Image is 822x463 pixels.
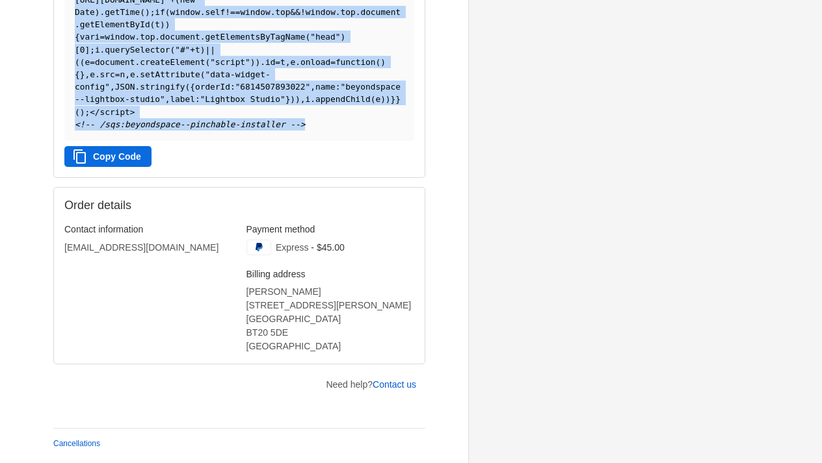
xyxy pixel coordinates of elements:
span: querySelector [105,45,170,55]
span: label [170,94,195,104]
span: onload [300,57,330,67]
a: Cancellations [53,439,100,448]
span: ) [295,94,300,104]
span: document [160,32,200,42]
span: t [280,57,285,67]
h3: Billing address [246,268,415,280]
span: + [190,45,195,55]
span: , [310,82,315,92]
span: = [115,69,120,79]
span: , [300,94,306,104]
span: } [285,94,291,104]
span: top [341,7,356,17]
span: ) [250,57,256,67]
span: var [80,32,95,42]
span: orderId [195,82,230,92]
span: . [155,32,160,42]
span: ( [150,19,155,29]
span: > [130,107,135,117]
span: script [100,107,130,117]
span: !== [225,7,240,17]
span: ) [380,94,386,104]
span: { [75,32,80,42]
span: . [336,7,341,17]
span: = [90,57,95,67]
span: = [100,32,105,42]
span: e [130,69,135,79]
span: , [110,82,115,92]
span: "#" [175,45,190,55]
span: : [230,82,235,92]
button: Copy Code [64,146,152,167]
span: </ [90,107,99,117]
span: ( [75,57,80,67]
span: . [271,7,276,17]
span: src [100,69,115,79]
span: top [275,7,290,17]
a: Contact us [373,379,416,390]
span: = [275,57,280,67]
span: . [135,32,140,42]
span: n [120,69,125,79]
span: ( [376,57,381,67]
span: ) [80,107,85,117]
span: ] [85,45,90,55]
span: window [240,7,270,17]
span: || [205,45,215,55]
span: . [100,45,105,55]
span: ! [300,7,306,17]
span: ) [95,7,100,17]
span: && [290,7,300,17]
span: i [95,32,100,42]
span: ( [75,107,80,117]
span: name [315,82,336,92]
span: , [165,94,170,104]
span: getElementsByTagName [205,32,305,42]
bdo: [EMAIL_ADDRESS][DOMAIN_NAME] [64,242,219,253]
span: 0 [80,45,85,55]
span: . [295,57,300,67]
span: Express [276,242,309,253]
span: . [260,57,265,67]
span: : [336,82,341,92]
span: . [200,7,205,17]
span: Date [75,7,95,17]
span: { [190,82,195,92]
span: ; [85,107,90,117]
span: ( [165,7,170,17]
span: "head" [310,32,340,42]
span: "script" [210,57,250,67]
span: ( [306,32,311,42]
span: ) [145,7,150,17]
span: ) [340,32,345,42]
span: JSON [115,82,135,92]
span: top [140,32,155,42]
span: "6814507893022" [235,82,311,92]
span: . [310,94,315,104]
span: } [391,94,396,104]
span: : [195,94,200,104]
span: function [336,57,376,67]
span: e [90,69,95,79]
span: i [306,94,311,104]
span: document [360,7,401,17]
span: [ [75,45,80,55]
span: . [356,7,361,17]
span: e [375,94,380,104]
span: ( [200,69,205,79]
span: ( [371,94,376,104]
span: appendChild [315,94,371,104]
span: { [75,69,80,79]
h3: Contact information [64,223,233,235]
span: ; [150,7,155,17]
span: window [105,32,135,42]
h2: Order details [64,198,239,213]
span: t [155,19,160,29]
span: , [125,69,130,79]
span: ( [205,57,210,67]
span: ( [140,7,145,17]
span: , [285,57,291,67]
span: , [85,69,90,79]
span: . [135,82,140,92]
span: ) [290,94,295,104]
